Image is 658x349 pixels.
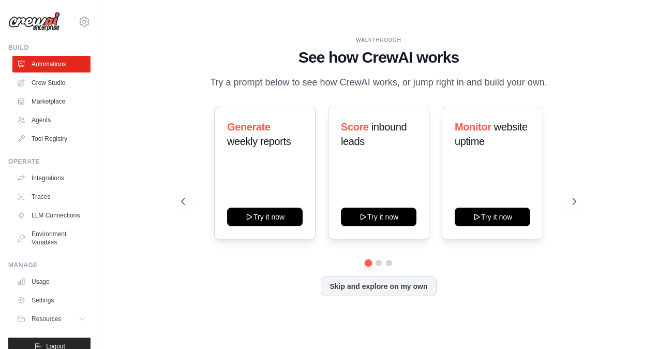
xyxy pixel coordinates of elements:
[12,112,91,128] a: Agents
[8,43,91,52] div: Build
[12,130,91,147] a: Tool Registry
[12,311,91,327] button: Resources
[12,170,91,186] a: Integrations
[32,315,61,323] span: Resources
[205,75,552,90] p: Try a prompt below to see how CrewAI works, or jump right in and build your own.
[227,136,291,147] span: weekly reports
[12,226,91,251] a: Environment Variables
[227,208,303,226] button: Try it now
[12,273,91,290] a: Usage
[181,48,577,67] h1: See how CrewAI works
[8,261,91,269] div: Manage
[12,207,91,224] a: LLM Connections
[321,277,436,296] button: Skip and explore on my own
[12,188,91,205] a: Traces
[181,36,577,44] div: WALKTHROUGH
[455,121,491,133] span: Monitor
[455,121,528,147] span: website uptime
[12,75,91,91] a: Crew Studio
[8,12,60,32] img: Logo
[12,93,91,110] a: Marketplace
[341,121,407,147] span: inbound leads
[341,208,416,226] button: Try it now
[12,292,91,309] a: Settings
[341,121,369,133] span: Score
[12,56,91,72] a: Automations
[455,208,530,226] button: Try it now
[8,157,91,166] div: Operate
[227,121,271,133] span: Generate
